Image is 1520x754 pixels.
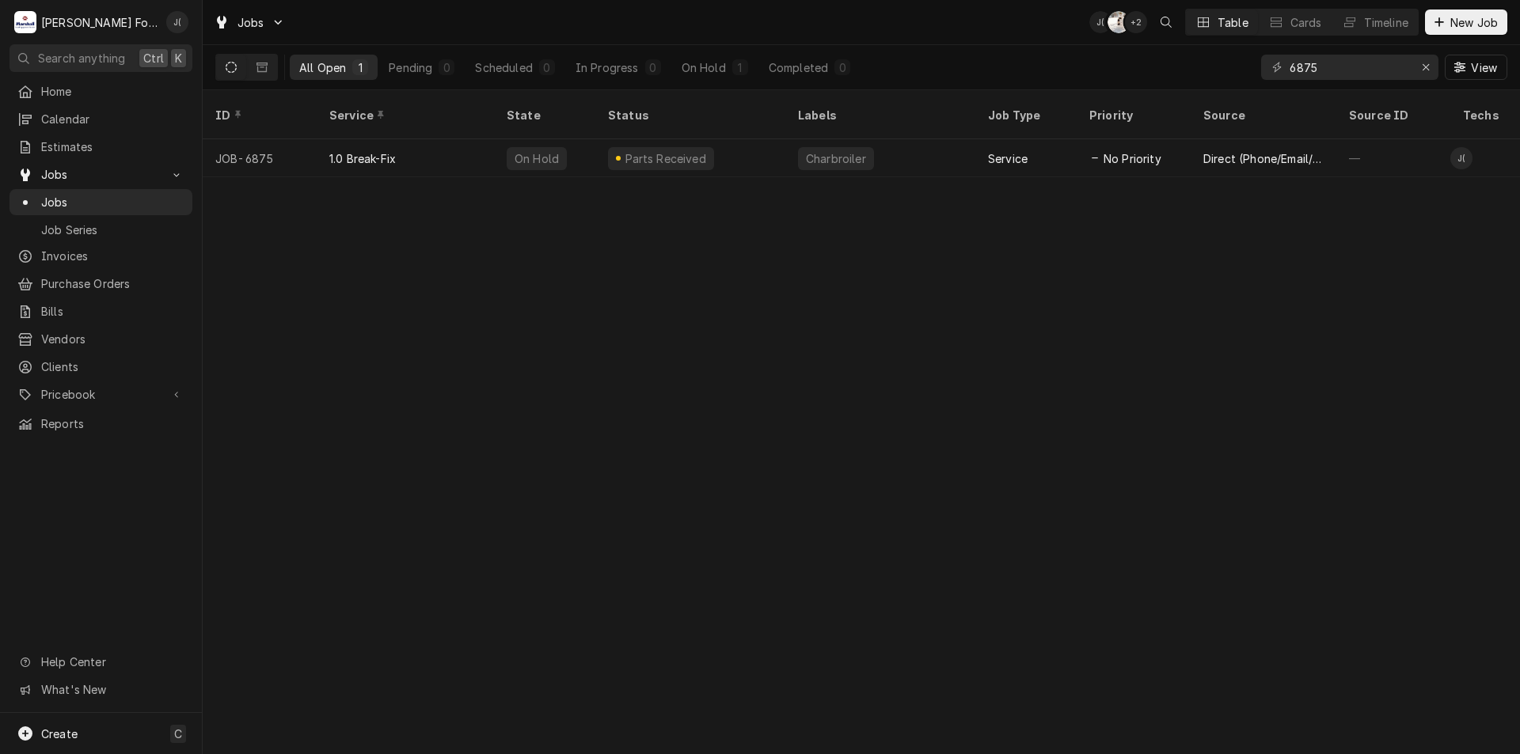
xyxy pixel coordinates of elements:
div: Marshall Food Equipment Service's Avatar [14,11,36,33]
a: Home [9,78,192,104]
a: Clients [9,354,192,380]
button: New Job [1425,9,1507,35]
div: All Open [299,59,346,76]
div: JOB-6875 [203,139,317,177]
span: Invoices [41,248,184,264]
div: ID [215,107,301,123]
div: M [14,11,36,33]
div: Scheduled [475,59,532,76]
span: Job Series [41,222,184,238]
div: 0 [542,59,552,76]
div: Parts Received [623,150,708,167]
div: 0 [442,59,451,76]
a: Invoices [9,243,192,269]
div: Timeline [1364,14,1408,31]
a: Reports [9,411,192,437]
span: Vendors [41,331,184,347]
div: Techs [1463,107,1501,123]
button: Erase input [1413,55,1438,80]
div: On Hold [513,150,560,167]
div: — [1336,139,1450,177]
span: Estimates [41,138,184,155]
span: Bills [41,303,184,320]
a: Go to Jobs [9,161,192,188]
span: Purchase Orders [41,275,184,292]
span: New Job [1447,14,1501,31]
div: 0 [838,59,847,76]
a: Purchase Orders [9,271,192,297]
button: Search anythingCtrlK [9,44,192,72]
span: Home [41,83,184,100]
a: Job Series [9,217,192,243]
span: C [174,726,182,742]
div: + 2 [1125,11,1147,33]
div: Charbroiler [804,150,868,167]
div: [PERSON_NAME] Food Equipment Service [41,14,158,31]
span: Clients [41,358,184,375]
div: Priority [1089,107,1175,123]
div: Job Type [988,107,1064,123]
span: K [175,50,182,66]
div: 1.0 Break-Fix [329,150,396,167]
span: View [1468,59,1500,76]
div: Labels [798,107,963,123]
div: 1 [355,59,365,76]
div: 0 [648,59,658,76]
div: Source ID [1349,107,1434,123]
button: View [1445,55,1507,80]
span: No Priority [1104,150,1161,167]
div: Jeff Debigare (109)'s Avatar [166,11,188,33]
a: Go to Pricebook [9,381,192,407]
div: On Hold [682,59,726,76]
div: Completed [769,59,828,76]
a: Jobs [9,189,192,215]
span: Jobs [237,14,264,31]
span: Help Center [41,654,183,670]
div: K( [1108,11,1130,33]
a: Vendors [9,326,192,352]
div: J( [1089,11,1111,33]
span: Search anything [38,50,125,66]
div: Kim Medeiros (108)'s Avatar [1108,11,1130,33]
button: Open search [1153,9,1179,35]
a: Estimates [9,134,192,160]
span: Jobs [41,166,161,183]
div: Direct (Phone/Email/etc.) [1203,150,1324,167]
a: Calendar [9,106,192,132]
a: Go to Jobs [207,9,291,36]
div: Pending [389,59,432,76]
div: Cards [1290,14,1322,31]
input: Keyword search [1290,55,1408,80]
div: Status [608,107,769,123]
a: Go to Help Center [9,649,192,675]
div: In Progress [576,59,639,76]
div: Table [1218,14,1248,31]
span: Reports [41,415,184,432]
div: J( [166,11,188,33]
span: Pricebook [41,386,161,403]
a: Go to What's New [9,676,192,703]
span: Calendar [41,111,184,127]
div: Jose DeMelo (37)'s Avatar [1450,147,1472,169]
div: J( [1450,147,1472,169]
div: Jeff Debigare (109)'s Avatar [1089,11,1111,33]
span: What's New [41,681,183,698]
span: Jobs [41,194,184,210]
div: State [507,107,583,123]
div: Service [988,150,1028,167]
div: 1 [735,59,745,76]
div: Source [1203,107,1320,123]
span: Ctrl [143,50,164,66]
div: Service [329,107,478,123]
a: Bills [9,298,192,324]
span: Create [41,727,78,741]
